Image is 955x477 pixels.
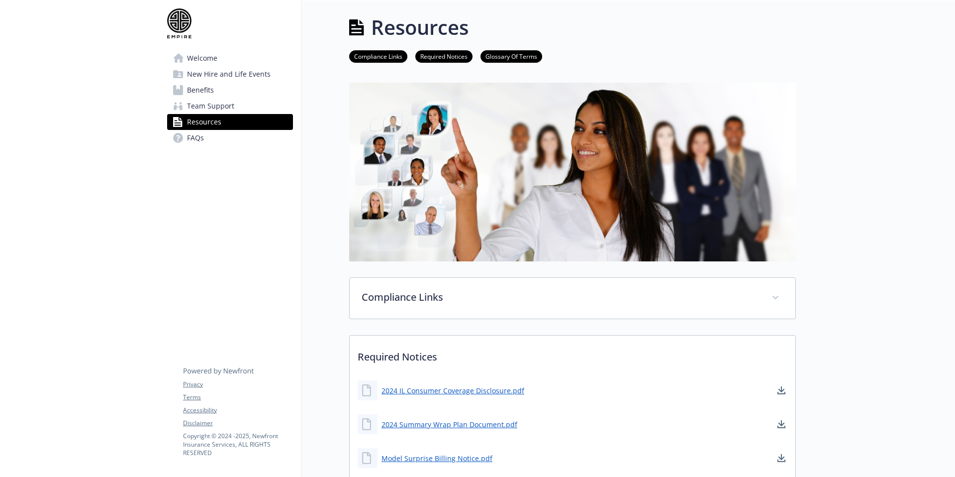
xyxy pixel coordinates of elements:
[167,130,293,146] a: FAQs
[350,278,795,319] div: Compliance Links
[350,336,795,372] p: Required Notices
[183,432,292,457] p: Copyright © 2024 - 2025 , Newfront Insurance Services, ALL RIGHTS RESERVED
[167,50,293,66] a: Welcome
[187,50,217,66] span: Welcome
[167,66,293,82] a: New Hire and Life Events
[167,82,293,98] a: Benefits
[183,393,292,402] a: Terms
[187,82,214,98] span: Benefits
[187,130,204,146] span: FAQs
[480,51,542,61] a: Glossary Of Terms
[775,418,787,430] a: download document
[183,406,292,415] a: Accessibility
[187,114,221,130] span: Resources
[183,419,292,428] a: Disclaimer
[775,384,787,396] a: download document
[187,98,234,114] span: Team Support
[167,98,293,114] a: Team Support
[775,452,787,464] a: download document
[183,380,292,389] a: Privacy
[187,66,271,82] span: New Hire and Life Events
[167,114,293,130] a: Resources
[349,83,796,261] img: resources page banner
[382,453,492,464] a: Model Surprise Billing Notice.pdf
[349,51,407,61] a: Compliance Links
[362,290,760,305] p: Compliance Links
[382,419,517,430] a: 2024 Summary Wrap Plan Document.pdf
[415,51,473,61] a: Required Notices
[371,12,469,42] h1: Resources
[382,385,524,396] a: 2024 IL Consumer Coverage Disclosure.pdf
